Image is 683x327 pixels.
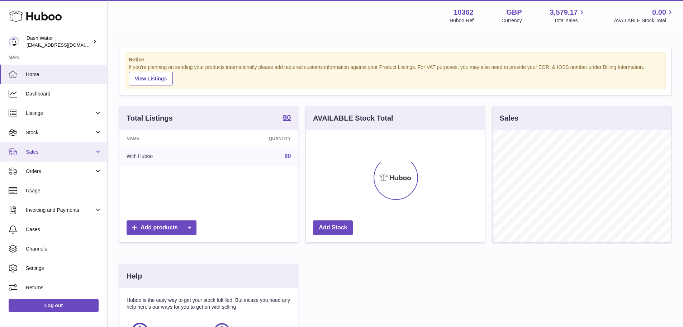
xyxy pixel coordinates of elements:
[283,114,291,122] a: 80
[313,220,353,235] a: Add Stock
[614,17,674,24] span: AVAILABLE Stock Total
[26,71,102,78] span: Home
[127,297,291,310] p: Huboo is the easy way to get your stock fulfilled. But incase you need any help here's our ways f...
[502,17,522,24] div: Currency
[313,113,393,123] h3: AVAILABLE Stock Total
[26,168,94,175] span: Orders
[129,64,662,85] div: If you're planning on sending your products internationally please add required customs informati...
[550,8,586,24] a: 3,579.17 Total sales
[26,149,94,155] span: Sales
[26,187,102,194] span: Usage
[506,8,522,17] strong: GBP
[127,220,196,235] a: Add products
[550,8,578,17] span: 3,579.17
[214,130,298,147] th: Quantity
[450,17,474,24] div: Huboo Ref
[554,17,586,24] span: Total sales
[26,284,102,291] span: Returns
[26,207,94,214] span: Invoicing and Payments
[129,72,173,85] a: View Listings
[26,90,102,97] span: Dashboard
[27,35,91,48] div: Dash Water
[652,8,666,17] span: 0.00
[129,56,662,63] strong: Notice
[27,42,105,48] span: [EMAIL_ADDRESS][DOMAIN_NAME]
[127,113,173,123] h3: Total Listings
[614,8,674,24] a: 0.00 AVAILABLE Stock Total
[26,129,94,136] span: Stock
[127,271,142,281] h3: Help
[26,265,102,272] span: Settings
[454,8,474,17] strong: 10362
[26,246,102,252] span: Channels
[26,110,94,117] span: Listings
[283,114,291,121] strong: 80
[26,226,102,233] span: Cases
[285,153,291,159] a: 80
[9,299,99,312] a: Log out
[119,130,214,147] th: Name
[9,36,19,47] img: internalAdmin-10362@internal.huboo.com
[500,113,518,123] h3: Sales
[119,147,214,165] td: With Huboo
